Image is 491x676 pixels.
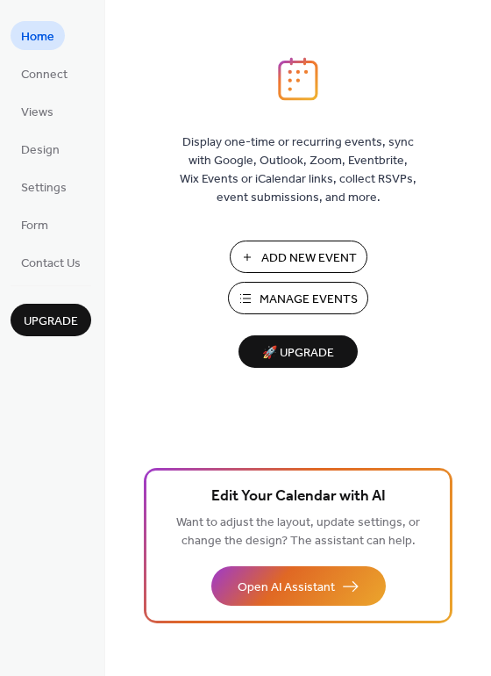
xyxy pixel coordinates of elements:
[11,97,64,126] a: Views
[11,21,65,50] a: Home
[21,28,54,47] span: Home
[11,304,91,336] button: Upgrade
[211,485,386,509] span: Edit Your Calendar with AI
[278,57,318,101] img: logo_icon.svg
[21,104,53,122] span: Views
[249,342,347,365] span: 🚀 Upgrade
[21,179,67,198] span: Settings
[260,291,358,309] span: Manage Events
[11,59,78,88] a: Connect
[21,217,48,235] span: Form
[11,172,77,201] a: Settings
[230,241,367,273] button: Add New Event
[21,141,60,160] span: Design
[228,282,368,314] button: Manage Events
[261,249,357,268] span: Add New Event
[11,134,70,163] a: Design
[180,133,416,207] span: Display one-time or recurring events, sync with Google, Outlook, Zoom, Eventbrite, Wix Events or ...
[21,255,81,273] span: Contact Us
[238,335,358,368] button: 🚀 Upgrade
[176,511,420,553] span: Want to adjust the layout, update settings, or change the design? The assistant can help.
[24,313,78,331] span: Upgrade
[21,66,68,84] span: Connect
[11,248,91,277] a: Contact Us
[211,566,386,606] button: Open AI Assistant
[238,579,335,597] span: Open AI Assistant
[11,210,59,239] a: Form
